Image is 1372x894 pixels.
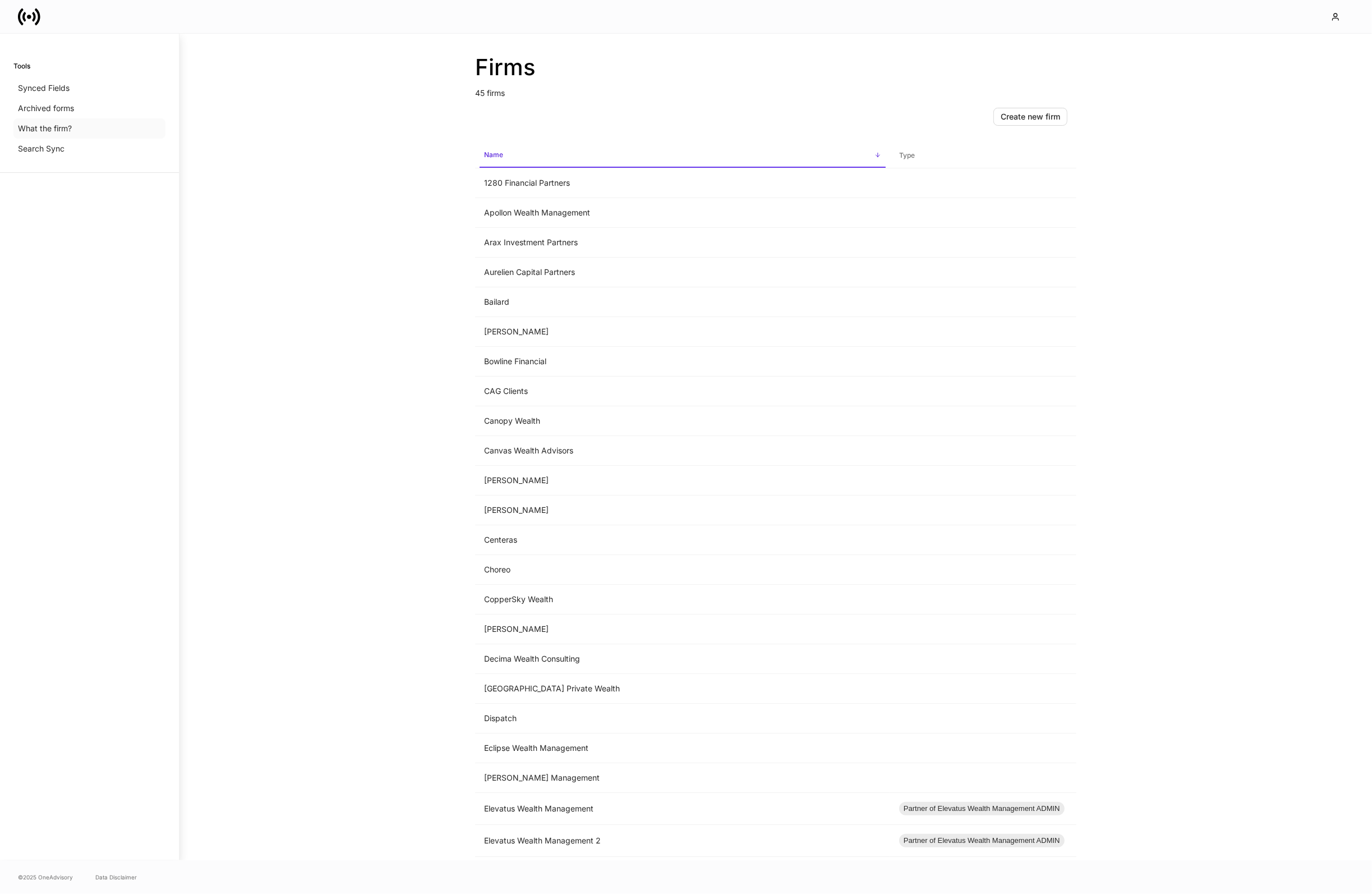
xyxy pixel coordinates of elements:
[475,704,890,733] td: Dispatch
[475,198,890,228] td: Apollon Wealth Management
[475,377,890,406] td: CAG Clients
[18,143,65,154] p: Search Sync
[475,763,890,793] td: [PERSON_NAME] Management
[475,436,890,466] td: Canvas Wealth Advisors
[475,825,890,857] td: Elevatus Wealth Management 2
[475,674,890,704] td: [GEOGRAPHIC_DATA] Private Wealth
[475,466,890,496] td: [PERSON_NAME]
[475,258,890,287] td: Aurelien Capital Partners
[13,118,165,139] a: What the firm?
[475,168,890,198] td: 1280 Financial Partners
[993,108,1067,126] button: Create new firm
[95,873,137,882] a: Data Disclaimer
[895,144,1072,167] span: Type
[475,81,1076,99] p: 45 firms
[18,103,74,114] p: Archived forms
[475,615,890,644] td: [PERSON_NAME]
[484,149,503,160] h6: Name
[475,317,890,347] td: [PERSON_NAME]
[475,496,890,525] td: [PERSON_NAME]
[899,803,1065,814] span: Partner of Elevatus Wealth Management ADMIN
[475,585,890,615] td: CopperSky Wealth
[18,873,73,882] span: © 2025 OneAdvisory
[13,98,165,118] a: Archived forms
[13,78,165,98] a: Synced Fields
[475,857,890,889] td: Elevatus Wealth Management ADMIN
[475,793,890,825] td: Elevatus Wealth Management
[899,150,915,161] h6: Type
[13,61,30,71] h6: Tools
[899,835,1065,846] span: Partner of Elevatus Wealth Management ADMIN
[475,406,890,436] td: Canopy Wealth
[475,54,1076,81] h2: Firms
[18,82,70,94] p: Synced Fields
[475,347,890,377] td: Bowline Financial
[480,144,886,168] span: Name
[475,228,890,258] td: Arax Investment Partners
[18,123,72,134] p: What the firm?
[1001,113,1060,121] div: Create new firm
[475,733,890,763] td: Eclipse Wealth Management
[475,287,890,317] td: Bailard
[475,644,890,674] td: Decima Wealth Consulting
[475,555,890,585] td: Choreo
[13,139,165,159] a: Search Sync
[475,525,890,555] td: Centeras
